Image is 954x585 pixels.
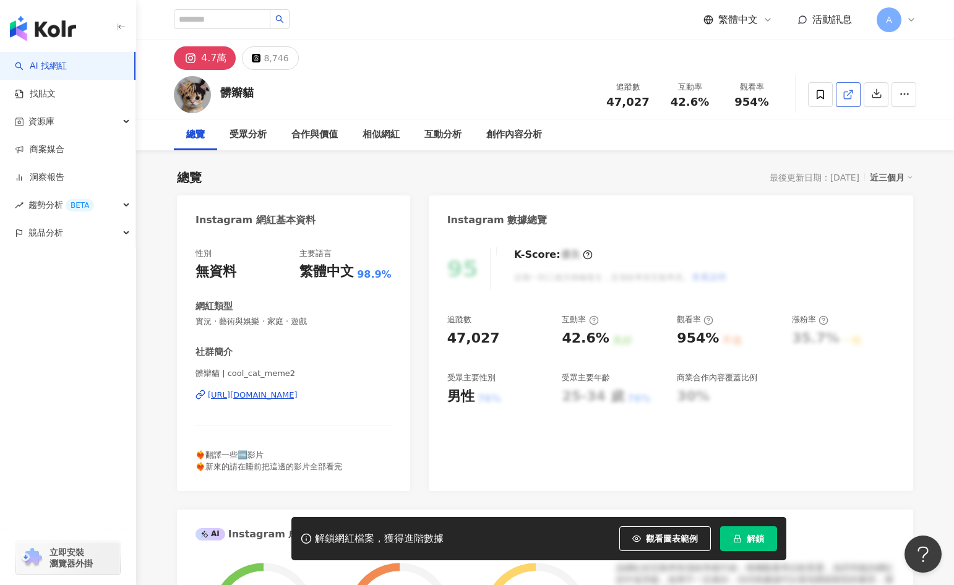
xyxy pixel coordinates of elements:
div: 最後更新日期：[DATE] [770,173,859,182]
div: 創作內容分析 [486,127,542,142]
div: 互動率 [666,81,713,93]
div: BETA [66,199,94,211]
span: lock [733,534,742,543]
span: 立即安裝 瀏覽器外掛 [49,547,93,569]
span: A [886,13,892,27]
a: 商案媒合 [15,143,64,156]
span: 繁體中文 [718,13,758,27]
button: 4.7萬 [174,46,236,70]
div: 性別 [196,248,212,259]
div: 互動分析 [424,127,462,142]
span: ❤️‍🔥翻譯一些🆒影片 ❤️‍🔥新來的請在睡前把這邊的影片全部看完 [196,450,342,471]
div: 互動率 [562,314,598,325]
div: 無資料 [196,262,236,281]
div: 漲粉率 [792,314,828,325]
div: 42.6% [562,329,609,348]
button: 8,746 [242,46,298,70]
div: 追蹤數 [447,314,471,325]
span: 98.9% [357,268,392,281]
div: Instagram 網紅基本資料 [196,213,316,227]
button: 解鎖 [720,526,777,551]
div: 繁體中文 [299,262,354,281]
div: 商業合作內容覆蓋比例 [677,372,757,383]
img: logo [10,16,76,41]
div: Instagram 數據總覽 [447,213,548,227]
div: 網紅類型 [196,300,233,313]
span: 42.6% [671,96,709,108]
div: 8,746 [264,49,288,67]
span: rise [15,201,24,210]
div: 合作與價值 [291,127,338,142]
span: 954% [734,96,769,108]
div: 髒辮貓 [220,85,254,100]
div: 社群簡介 [196,346,233,359]
span: search [275,15,284,23]
div: 近三個月 [870,169,913,186]
div: 47,027 [447,329,500,348]
div: [URL][DOMAIN_NAME] [208,390,298,401]
div: 相似網紅 [363,127,400,142]
span: 47,027 [606,95,649,108]
span: 競品分析 [28,219,63,247]
div: 追蹤數 [604,81,651,93]
img: chrome extension [20,548,44,568]
div: 總覽 [177,169,202,186]
img: KOL Avatar [174,76,211,113]
div: 954% [677,329,719,348]
span: 趨勢分析 [28,191,94,219]
div: 受眾主要年齡 [562,372,610,383]
div: 4.7萬 [201,49,226,67]
button: 觀看圖表範例 [619,526,711,551]
span: 觀看圖表範例 [646,534,698,544]
a: 洞察報告 [15,171,64,184]
a: 找貼文 [15,88,56,100]
div: 男性 [447,387,475,406]
a: [URL][DOMAIN_NAME] [196,390,392,401]
span: 資源庫 [28,108,54,135]
a: searchAI 找網紅 [15,60,67,72]
span: 髒辮貓 | cool_cat_meme2 [196,368,392,379]
span: 活動訊息 [812,14,852,25]
div: 解鎖網紅檔案，獲得進階數據 [315,532,444,545]
div: 受眾主要性別 [447,372,496,383]
div: 主要語言 [299,248,332,259]
span: 實況 · 藝術與娛樂 · 家庭 · 遊戲 [196,316,392,327]
div: 觀看率 [728,81,775,93]
div: 受眾分析 [230,127,267,142]
div: 總覽 [186,127,205,142]
div: K-Score : [514,248,593,262]
div: 觀看率 [677,314,713,325]
a: chrome extension立即安裝 瀏覽器外掛 [16,541,120,574]
span: 解鎖 [747,534,764,544]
